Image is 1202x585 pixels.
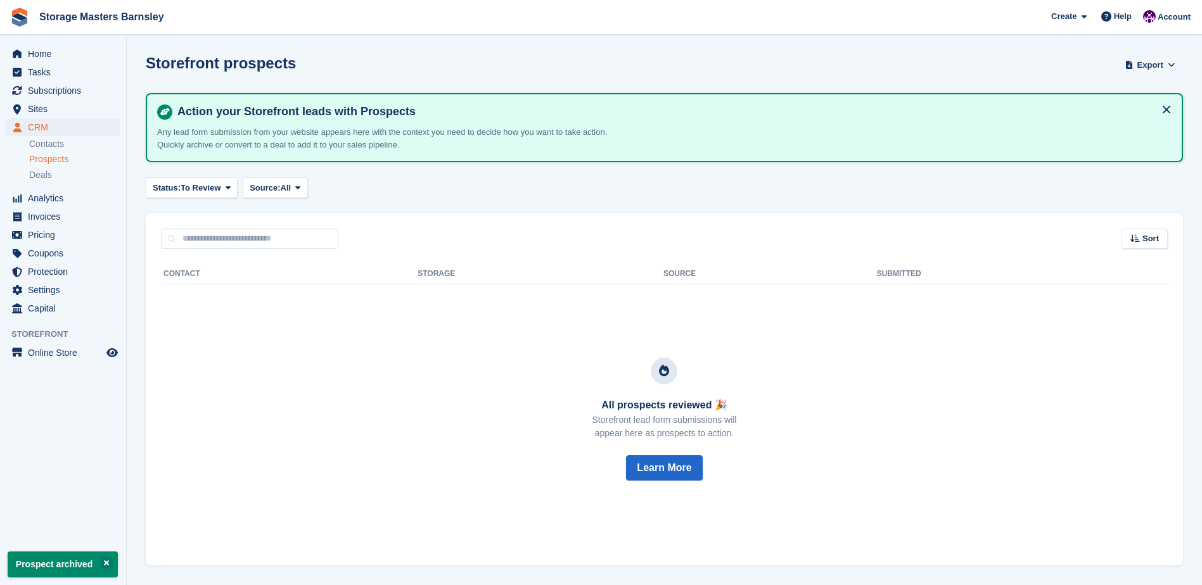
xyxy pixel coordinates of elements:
th: Submitted [877,264,1168,284]
span: All [281,182,291,194]
a: menu [6,208,120,225]
span: Online Store [28,344,104,362]
span: Coupons [28,244,104,262]
span: Account [1158,11,1191,23]
a: menu [6,263,120,280]
button: Source: All [243,177,308,198]
span: Export [1137,59,1163,72]
a: menu [6,63,120,81]
button: Export [1122,54,1178,75]
h1: Storefront prospects [146,54,296,72]
h4: Action your Storefront leads with Prospects [172,104,1172,119]
a: menu [6,118,120,136]
img: stora-icon-8386f47178a22dfd0bd8f6a31ec36ba5ce8667c1dd55bd0f319d3a0aa187defe.svg [10,8,29,27]
th: Source [663,264,877,284]
span: Sites [28,100,104,118]
a: menu [6,82,120,99]
a: menu [6,344,120,362]
h3: All prospects reviewed 🎉 [592,399,737,411]
a: Storage Masters Barnsley [34,6,169,27]
span: To Review [181,182,221,194]
a: menu [6,244,120,262]
th: Storage [418,264,663,284]
span: Source: [250,182,280,194]
p: Any lead form submission from your website appears here with the context you need to decide how y... [157,126,632,151]
a: menu [6,100,120,118]
span: Settings [28,281,104,299]
span: Create [1051,10,1077,23]
a: menu [6,45,120,63]
a: menu [6,281,120,299]
span: Home [28,45,104,63]
a: Deals [29,168,120,182]
button: Status: To Review [146,177,238,198]
p: Prospect archived [8,551,118,577]
a: Contacts [29,138,120,150]
p: Storefront lead form submissions will appear here as prospects to action. [592,413,737,440]
a: Prospects [29,153,120,166]
span: Analytics [28,189,104,207]
span: Deals [29,169,52,181]
span: Status: [153,182,181,194]
span: Help [1114,10,1132,23]
button: Learn More [626,455,702,481]
a: menu [6,226,120,244]
span: Tasks [28,63,104,81]
a: Preview store [105,345,120,360]
a: menu [6,189,120,207]
img: Louise Masters [1143,10,1156,23]
span: Prospects [29,153,68,165]
span: Sort [1142,232,1159,245]
span: Invoices [28,208,104,225]
span: Storefront [11,328,126,341]
span: Capital [28,299,104,317]
span: Subscriptions [28,82,104,99]
th: Contact [161,264,418,284]
span: Pricing [28,226,104,244]
span: Protection [28,263,104,280]
span: CRM [28,118,104,136]
a: menu [6,299,120,317]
